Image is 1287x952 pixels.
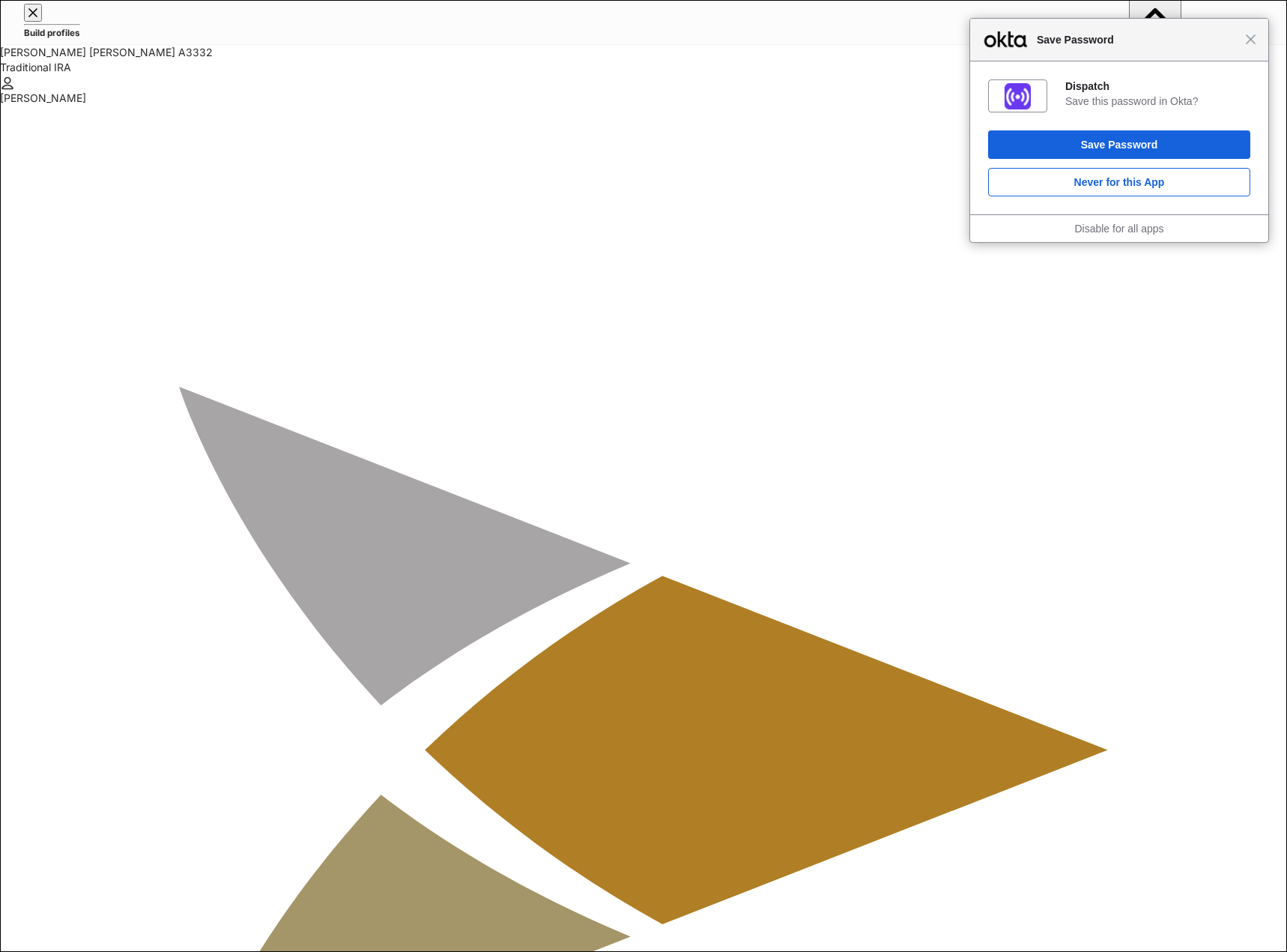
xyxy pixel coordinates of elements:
span: Save Password [1029,31,1245,49]
img: IoaI0QAAAAZJREFUAwDpn500DgGa8wAAAABJRU5ErkJggg== [1005,83,1031,109]
div: Dispatch [1065,79,1250,93]
div: Save this password in Okta? [1065,94,1250,108]
a: Disable for all apps [1074,223,1163,235]
button: Save Password [988,130,1250,159]
button: Never for this App [988,168,1250,196]
h5: Build profiles [24,25,80,40]
span: Close [1245,34,1256,45]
